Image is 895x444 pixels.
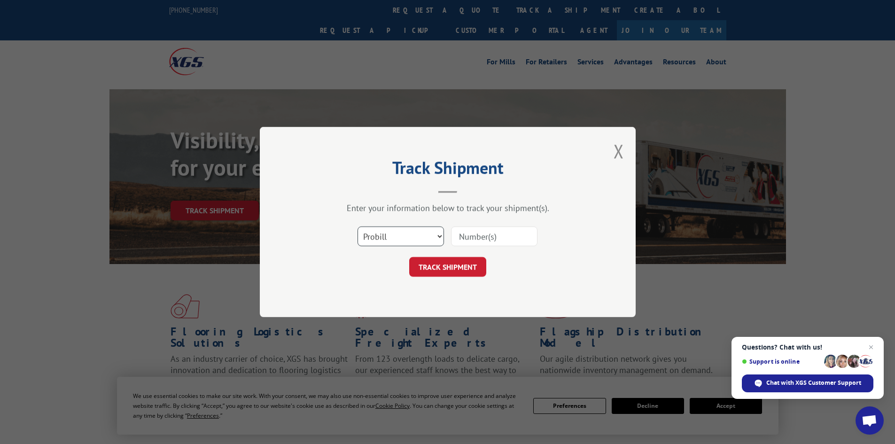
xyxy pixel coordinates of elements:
[409,257,486,277] button: TRACK SHIPMENT
[451,226,537,246] input: Number(s)
[742,358,821,365] span: Support is online
[865,342,877,353] span: Close chat
[307,203,589,213] div: Enter your information below to track your shipment(s).
[614,139,624,164] button: Close modal
[856,406,884,435] div: Open chat
[766,379,861,387] span: Chat with XGS Customer Support
[742,374,873,392] div: Chat with XGS Customer Support
[307,161,589,179] h2: Track Shipment
[742,343,873,351] span: Questions? Chat with us!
